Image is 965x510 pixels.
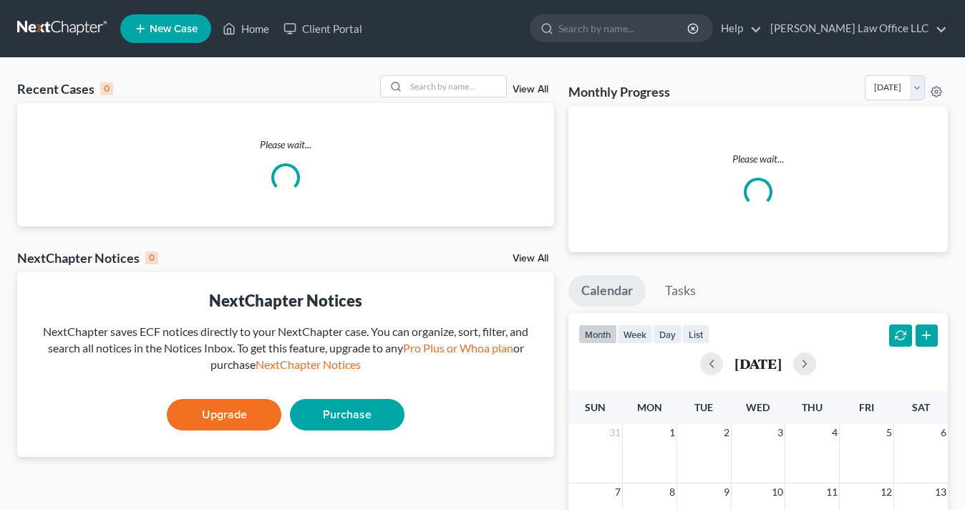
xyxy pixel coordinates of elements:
span: Sat [912,401,930,413]
a: Calendar [568,275,646,307]
button: list [682,324,709,344]
div: 0 [100,82,113,95]
p: Please wait... [580,152,936,166]
div: NextChapter Notices [17,249,158,266]
div: Recent Cases [17,80,113,97]
span: 6 [939,424,948,441]
span: 11 [825,483,839,501]
a: Upgrade [167,399,281,430]
button: month [578,324,617,344]
input: Search by name... [558,15,689,42]
span: 5 [885,424,893,441]
a: NextChapter Notices [256,357,361,371]
span: Tue [694,401,713,413]
a: [PERSON_NAME] Law Office LLC [763,16,947,42]
div: NextChapter Notices [29,289,543,312]
span: Wed [746,401,770,413]
a: Home [215,16,276,42]
span: 1 [668,424,677,441]
input: Search by name... [406,76,506,97]
span: Sun [585,401,606,413]
div: 0 [145,251,158,264]
button: week [617,324,653,344]
a: View All [513,254,548,264]
a: Client Portal [276,16,369,42]
a: Purchase [290,399,404,430]
a: Pro Plus or Whoa plan [403,341,513,355]
span: New Case [150,24,198,34]
span: 7 [614,483,622,501]
a: View All [513,85,548,95]
span: 13 [934,483,948,501]
h3: Monthly Progress [568,83,670,100]
a: Tasks [652,275,709,307]
div: NextChapter saves ECF notices directly to your NextChapter case. You can organize, sort, filter, ... [29,324,543,373]
span: 10 [770,483,785,501]
span: Fri [859,401,874,413]
span: Thu [802,401,823,413]
span: 3 [776,424,785,441]
span: 9 [722,483,731,501]
span: Mon [637,401,662,413]
a: Help [714,16,762,42]
span: 4 [830,424,839,441]
span: 31 [608,424,622,441]
button: day [653,324,682,344]
span: 8 [668,483,677,501]
p: Please wait... [17,138,554,152]
span: 2 [722,424,731,441]
h2: [DATE] [734,356,782,371]
span: 12 [879,483,893,501]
